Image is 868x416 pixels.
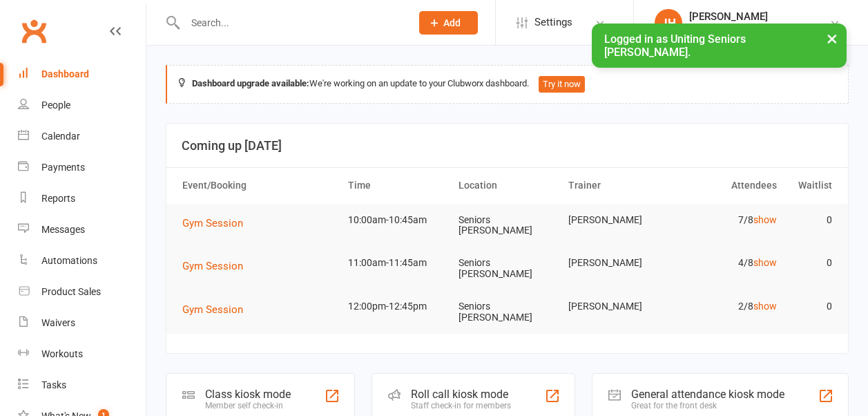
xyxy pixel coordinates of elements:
[673,290,783,323] td: 2/8
[443,17,461,28] span: Add
[182,139,833,153] h3: Coming up [DATE]
[689,10,829,23] div: [PERSON_NAME]
[41,224,85,235] div: Messages
[182,303,243,316] span: Gym Session
[562,290,673,323] td: [PERSON_NAME]
[18,121,146,152] a: Calendar
[182,260,243,272] span: Gym Session
[166,65,849,104] div: We're working on an update to your Clubworx dashboard.
[539,76,585,93] button: Try it now
[18,214,146,245] a: Messages
[18,276,146,308] a: Product Sales
[783,204,838,236] td: 0
[631,388,784,401] div: General attendance kiosk mode
[18,90,146,121] a: People
[783,290,838,323] td: 0
[176,168,342,203] th: Event/Booking
[342,168,452,203] th: Time
[41,379,66,390] div: Tasks
[182,217,243,229] span: Gym Session
[18,152,146,183] a: Payments
[342,290,452,323] td: 12:00pm-12:45pm
[41,255,97,266] div: Automations
[41,348,83,359] div: Workouts
[534,7,572,38] span: Settings
[181,13,401,32] input: Search...
[562,168,673,203] th: Trainer
[783,168,838,203] th: Waitlist
[562,204,673,236] td: [PERSON_NAME]
[18,339,146,370] a: Workouts
[820,23,845,53] button: ×
[411,388,511,401] div: Roll call kiosk mode
[673,204,783,236] td: 7/8
[419,11,478,35] button: Add
[41,162,85,173] div: Payments
[182,301,253,318] button: Gym Session
[342,247,452,279] td: 11:00am-11:45am
[753,301,777,312] a: show
[182,215,253,231] button: Gym Session
[783,247,838,279] td: 0
[452,290,563,334] td: Seniors [PERSON_NAME]
[655,9,682,37] div: JH
[205,388,291,401] div: Class kiosk mode
[182,258,253,274] button: Gym Session
[673,168,783,203] th: Attendees
[41,317,75,328] div: Waivers
[17,14,51,48] a: Clubworx
[452,168,563,203] th: Location
[631,401,784,410] div: Great for the front desk
[18,370,146,401] a: Tasks
[192,78,309,88] strong: Dashboard upgrade available:
[41,286,101,297] div: Product Sales
[18,59,146,90] a: Dashboard
[205,401,291,410] div: Member self check-in
[689,23,829,35] div: Uniting Seniors [PERSON_NAME]
[452,204,563,247] td: Seniors [PERSON_NAME]
[562,247,673,279] td: [PERSON_NAME]
[18,245,146,276] a: Automations
[452,247,563,290] td: Seniors [PERSON_NAME]
[342,204,452,236] td: 10:00am-10:45am
[673,247,783,279] td: 4/8
[41,100,70,111] div: People
[18,308,146,339] a: Waivers
[753,214,777,225] a: show
[41,193,75,204] div: Reports
[753,257,777,268] a: show
[41,131,80,142] div: Calendar
[41,68,89,79] div: Dashboard
[18,183,146,214] a: Reports
[604,32,746,59] span: Logged in as Uniting Seniors [PERSON_NAME].
[411,401,511,410] div: Staff check-in for members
